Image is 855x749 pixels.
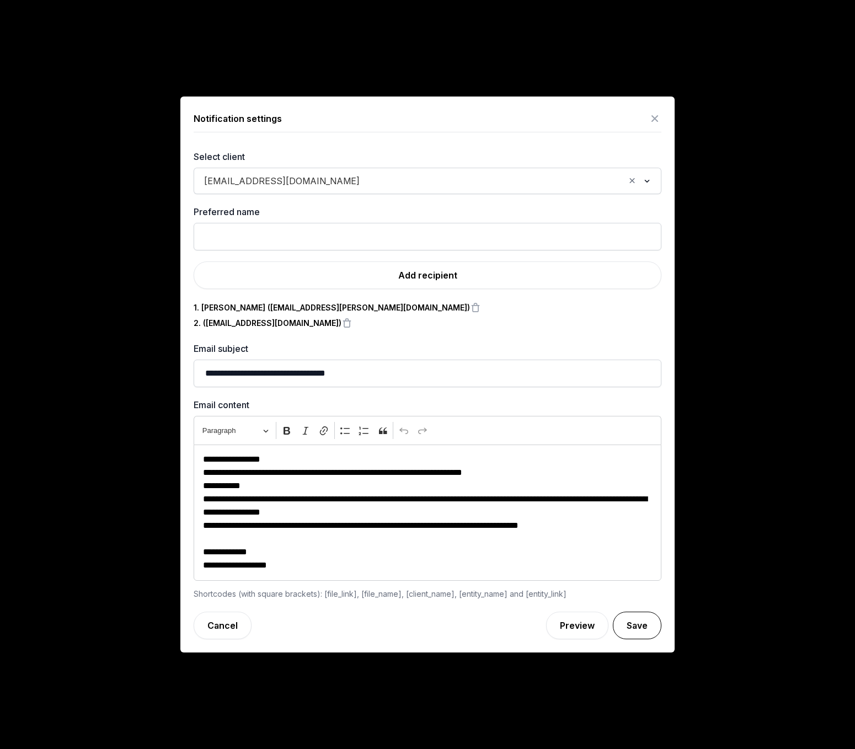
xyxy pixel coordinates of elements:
[194,416,661,444] div: Editor toolbar
[194,261,661,289] a: Add recipient
[202,424,260,437] span: Paragraph
[201,173,362,189] span: [EMAIL_ADDRESS][DOMAIN_NAME]
[197,422,274,439] button: Heading
[194,302,470,313] div: 1. [PERSON_NAME] ([EMAIL_ADDRESS][PERSON_NAME][DOMAIN_NAME])
[194,445,661,581] div: Editor editing area: main
[365,173,624,189] input: Search for option
[194,112,282,125] div: Notification settings
[199,171,656,191] div: Search for option
[627,173,637,189] button: Clear Selected
[194,398,661,411] label: Email content
[546,612,608,639] a: Preview
[613,612,661,639] button: Save
[194,150,661,163] label: Select client
[194,612,252,639] a: Cancel
[194,318,341,329] div: 2. ([EMAIL_ADDRESS][DOMAIN_NAME])
[194,205,661,218] label: Preferred name
[194,342,661,355] label: Email subject
[194,587,661,601] div: Shortcodes (with square brackets): [file_link], [file_name], [client_name], [entity_name] and [en...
